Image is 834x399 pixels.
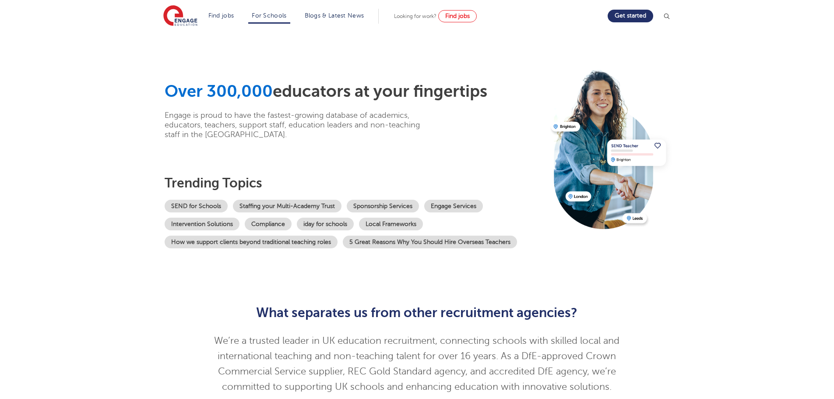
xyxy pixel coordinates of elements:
a: iday for schools [297,218,354,230]
a: 5 Great Reasons Why You Should Hire Overseas Teachers [343,236,517,248]
span: Over 300,000 [165,82,273,101]
a: Find jobs [438,10,477,22]
a: Staffing your Multi-Academy Trust [233,200,341,212]
span: Find jobs [445,13,470,19]
a: Get started [608,10,653,22]
a: SEND for Schools [165,200,228,212]
span: Looking for work? [394,13,436,19]
p: We’re a trusted leader in UK education recruitment, connecting schools with skilled local and int... [202,333,632,395]
p: Engage is proud to have the fastest-growing database of academics, educators, teachers, support s... [165,110,434,139]
a: Sponsorship Services [347,200,419,212]
a: Local Frameworks [359,218,423,230]
img: Engage Education [163,5,197,27]
a: Compliance [245,218,292,230]
a: How we support clients beyond traditional teaching roles [165,236,338,248]
a: For Schools [252,12,286,19]
a: Intervention Solutions [165,218,239,230]
a: Blogs & Latest News [305,12,364,19]
h2: What separates us from other recruitment agencies? [202,305,632,320]
h3: Trending topics [165,175,545,191]
a: Find jobs [208,12,234,19]
h1: educators at your fingertips [165,81,545,102]
a: Engage Services [424,200,483,212]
